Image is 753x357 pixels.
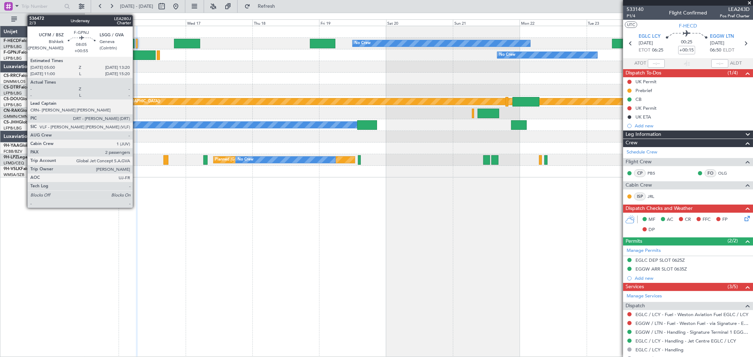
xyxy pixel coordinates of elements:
div: Tue 16 [119,19,185,26]
div: CP [634,169,646,177]
div: ISP [634,193,646,200]
span: P1/4 [627,13,644,19]
div: Sun 21 [453,19,520,26]
a: LFPB/LBG [4,44,22,49]
input: --:-- [648,59,665,68]
span: Pos Pref Charter [720,13,749,19]
div: UK Permit [635,105,657,111]
a: CN-RAKGlobal 6000 [4,109,44,113]
a: LFPB/LBG [4,126,22,131]
div: Mon 15 [52,19,119,26]
span: (2/2) [728,237,738,244]
span: Flight Crew [626,158,652,166]
div: Wed 17 [186,19,252,26]
span: CN-RAK [4,109,20,113]
span: CR [685,216,691,223]
span: ETOT [639,47,650,54]
div: Mon 22 [520,19,586,26]
a: 9H-LPZLegacy 500 [4,155,40,159]
div: No Crew [238,155,254,165]
a: CS-JHHGlobal 6000 [4,120,43,125]
button: All Aircraft [8,14,77,25]
span: ELDT [723,47,734,54]
a: CS-RRCFalcon 900LX [4,74,45,78]
div: FO [705,169,716,177]
span: 533140 [627,6,644,13]
span: 00:25 [681,39,692,46]
div: Planned [GEOGRAPHIC_DATA] ([GEOGRAPHIC_DATA]) [215,155,315,165]
span: 06:50 [710,47,721,54]
div: Tue 23 [587,19,653,26]
div: UK ETA [635,114,651,120]
a: Manage Permits [627,247,661,254]
span: EGLC LCY [639,33,661,40]
div: Sat 20 [386,19,453,26]
span: CS-RRC [4,74,19,78]
span: 9H-VSLK [4,167,21,171]
a: EGLC / LCY - Fuel - Weston Aviation Fuel EGLC / LCY [635,311,748,317]
div: Planned Maint London ([GEOGRAPHIC_DATA]) [76,96,160,107]
span: LEA243D [720,6,749,13]
a: 9H-VSLKFalcon 7X [4,167,40,171]
a: CS-DTRFalcon 2000 [4,85,43,90]
a: F-GPNJFalcon 900EX [4,50,46,55]
div: No Crew [499,50,515,60]
span: FFC [703,216,711,223]
span: ALDT [730,60,742,67]
span: [DATE] [639,40,653,47]
a: LFPB/LBG [4,91,22,96]
a: JRL [647,193,663,200]
a: LFPB/LBG [4,56,22,61]
span: (1/4) [728,69,738,77]
a: LFPB/LBG [4,102,22,108]
span: Crew [626,139,638,147]
span: CS-DTR [4,85,19,90]
span: Dispatch Checks and Weather [626,205,693,213]
span: 9H-LPZ [4,155,18,159]
a: OLG [718,170,734,176]
a: PBS [647,170,663,176]
div: Add new [635,275,749,281]
span: CS-JHH [4,120,19,125]
span: Cabin Crew [626,181,652,189]
span: F-HECD [4,39,19,43]
a: CS-DOUGlobal 6500 [4,97,44,101]
div: Thu 18 [252,19,319,26]
a: EGLC / LCY - Handling [635,347,683,353]
span: Dispatch To-Dos [626,69,661,77]
a: FCBB/BZV [4,149,22,154]
span: ATOT [634,60,646,67]
div: EGGW ARR SLOT 0635Z [635,266,687,272]
span: CS-DOU [4,97,20,101]
div: Add new [635,123,749,129]
a: F-HECDFalcon 7X [4,39,38,43]
a: EGGW / LTN - Handling - Signature Terminal 1 EGGW / LTN [635,329,749,335]
a: LFMD/CEQ [4,161,24,166]
div: Flight Confirmed [669,10,707,17]
span: DP [649,226,655,234]
span: [DATE] [710,40,724,47]
a: EGLC / LCY - Handling - Jet Centre EGLC / LCY [635,338,736,344]
span: [DATE] - [DATE] [120,3,153,10]
a: Schedule Crew [627,149,657,156]
a: WMSA/SZB [4,172,24,177]
span: F-GPNJ [4,50,19,55]
div: Fri 19 [319,19,386,26]
span: Permits [626,237,642,246]
span: Leg Information [626,131,661,139]
a: DNMM/LOS [4,79,25,84]
span: EGGW LTN [710,33,734,40]
a: 9H-YAAGlobal 5000 [4,144,43,148]
span: Dispatch [626,302,645,310]
span: Refresh [252,4,281,9]
button: Refresh [241,1,283,12]
button: UTC [625,22,637,28]
div: Prebrief [635,87,652,93]
span: F-HECD [679,22,697,30]
div: No Crew [354,38,371,49]
span: MF [649,216,655,223]
span: Services [626,283,644,291]
a: Manage Services [627,293,662,300]
a: EGGW / LTN - Fuel - Weston Fuel - via Signature - EGGW/LTN [635,320,749,326]
span: 06:25 [652,47,663,54]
